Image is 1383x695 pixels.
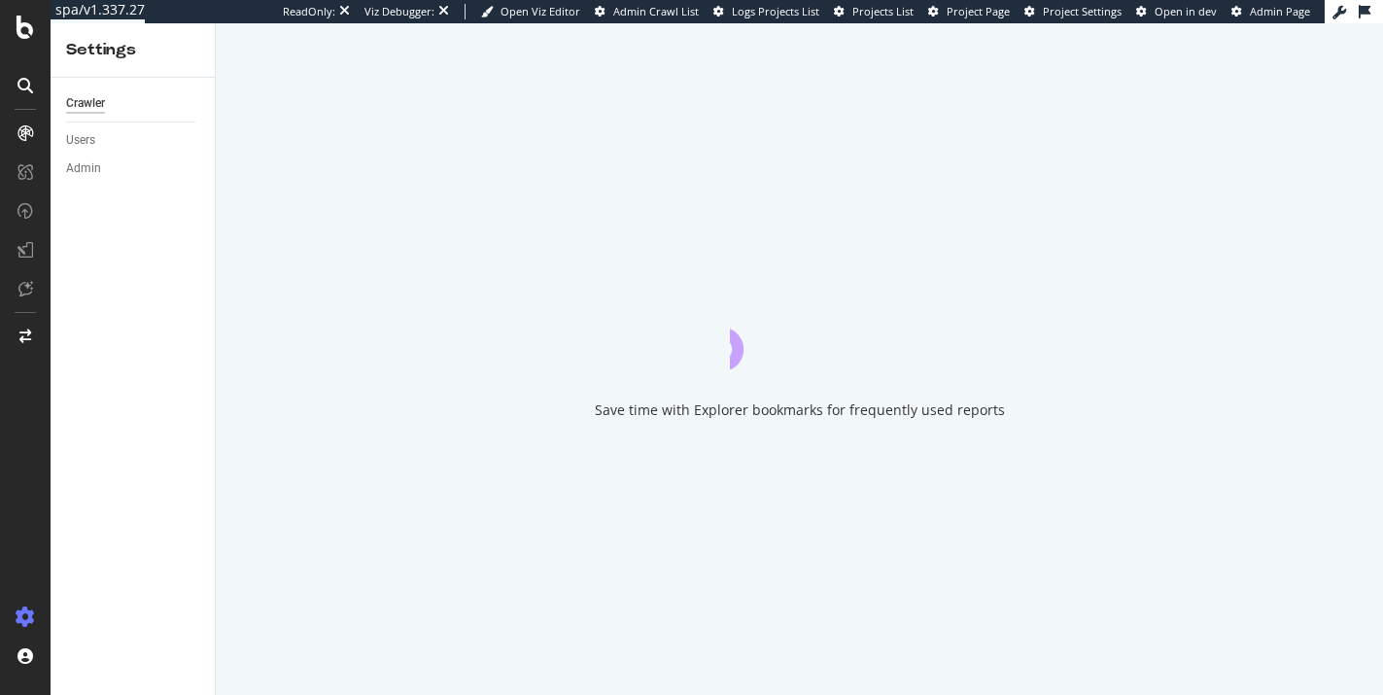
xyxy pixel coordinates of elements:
a: Admin Page [1231,4,1310,19]
a: Users [66,130,201,151]
span: Projects List [852,4,914,18]
a: Admin [66,158,201,179]
span: Admin Crawl List [613,4,699,18]
div: Crawler [66,93,105,114]
span: Open Viz Editor [501,4,580,18]
div: ReadOnly: [283,4,335,19]
span: Logs Projects List [732,4,819,18]
a: Projects List [834,4,914,19]
div: Users [66,130,95,151]
span: Admin Page [1250,4,1310,18]
a: Crawler [66,93,201,114]
div: Save time with Explorer bookmarks for frequently used reports [595,400,1005,420]
div: animation [730,299,870,369]
a: Admin Crawl List [595,4,699,19]
a: Logs Projects List [713,4,819,19]
span: Project Settings [1043,4,1122,18]
div: Admin [66,158,101,179]
a: Open Viz Editor [481,4,580,19]
span: Open in dev [1155,4,1217,18]
div: Viz Debugger: [364,4,434,19]
div: Settings [66,39,199,61]
span: Project Page [947,4,1010,18]
a: Project Settings [1024,4,1122,19]
a: Project Page [928,4,1010,19]
a: Open in dev [1136,4,1217,19]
